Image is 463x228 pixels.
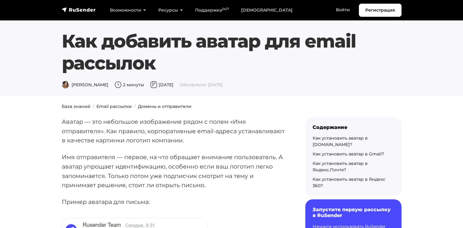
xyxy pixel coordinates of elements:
span: [DATE] [150,82,174,87]
a: Email рассылки [96,104,132,109]
a: [DEMOGRAPHIC_DATA] [235,4,299,16]
h6: Запустите первую рассылку в RuSender [313,207,394,218]
img: RuSender [62,7,96,13]
sup: 24/7 [222,7,229,11]
img: Время чтения [114,81,122,88]
h1: Как добавить аватар для email рассылок [62,30,402,74]
p: Аватар — это небольшое изображение рядом с полем «Имя отправителя». Как правило, корпоративные em... [62,117,286,145]
a: Как установить аватар в Яндекс.Почте? [313,161,368,173]
a: Возможности [104,4,152,16]
a: Поддержка24/7 [189,4,235,16]
a: Домены и отправители [138,104,191,109]
p: Пример аватара для письма: [62,197,286,207]
a: Войти [330,4,356,16]
a: Как установить аватар в Gmail? [313,151,384,157]
span: 2 минуты [114,82,144,87]
span: Обновлено: [DATE] [180,82,223,87]
div: Содержание [313,124,394,130]
nav: breadcrumb [58,103,405,110]
img: Дата публикации [150,81,157,88]
a: Ресурсы [152,4,189,16]
a: Как установить аватар в Яндекс 360? [313,176,385,188]
a: Как установить аватар в [DOMAIN_NAME]? [313,135,368,147]
a: База знаний [62,104,90,109]
p: Имя отправителя — первое, на что обращает внимание пользователь. А аватар упрощает идентификацию,... [62,152,286,190]
a: Регистрация [359,4,402,17]
span: [PERSON_NAME] [62,82,108,87]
